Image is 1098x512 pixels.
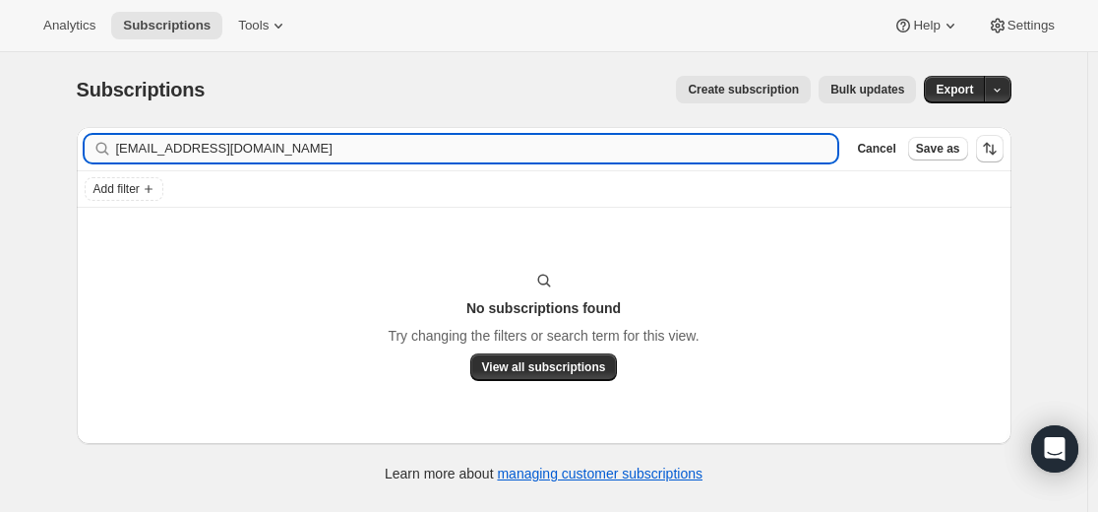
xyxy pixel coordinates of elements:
span: Subscriptions [77,79,206,100]
button: Create subscription [676,76,811,103]
span: Subscriptions [123,18,211,33]
button: Add filter [85,177,163,201]
span: Analytics [43,18,95,33]
span: View all subscriptions [482,359,606,375]
button: Sort the results [976,135,1004,162]
span: Help [913,18,940,33]
input: Filter subscribers [116,135,838,162]
span: Create subscription [688,82,799,97]
button: Help [882,12,971,39]
button: Bulk updates [819,76,916,103]
span: Bulk updates [830,82,904,97]
span: Add filter [93,181,140,197]
div: Open Intercom Messenger [1031,425,1078,473]
button: Cancel [849,137,903,160]
button: View all subscriptions [470,353,618,381]
button: Analytics [31,12,107,39]
span: Cancel [857,141,895,157]
span: Tools [238,18,269,33]
p: Try changing the filters or search term for this view. [388,326,699,346]
button: Tools [226,12,300,39]
button: Settings [976,12,1067,39]
h3: No subscriptions found [466,298,621,318]
button: Subscriptions [111,12,222,39]
button: Save as [908,137,968,160]
button: Export [924,76,985,103]
span: Settings [1007,18,1055,33]
a: managing customer subscriptions [497,466,702,481]
p: Learn more about [385,464,702,483]
span: Save as [916,141,960,157]
span: Export [936,82,973,97]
